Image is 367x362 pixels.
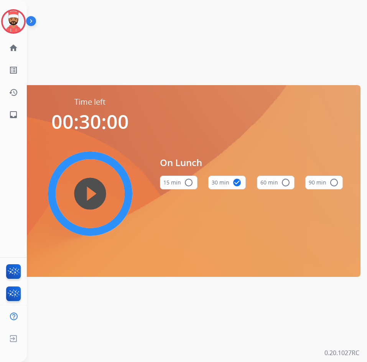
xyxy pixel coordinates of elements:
[257,176,295,189] button: 60 min
[329,178,339,187] mat-icon: radio_button_unchecked
[232,178,242,187] mat-icon: check_circle
[3,11,24,32] img: avatar
[324,348,359,357] p: 0.20.1027RC
[9,43,18,53] mat-icon: home
[281,178,290,187] mat-icon: radio_button_unchecked
[74,97,105,107] span: Time left
[305,176,343,189] button: 90 min
[9,110,18,119] mat-icon: inbox
[160,176,197,189] button: 15 min
[160,156,343,169] span: On Lunch
[184,178,193,187] mat-icon: radio_button_unchecked
[208,176,246,189] button: 30 min
[9,66,18,75] mat-icon: list_alt
[51,109,129,135] span: 00:30:00
[9,88,18,97] mat-icon: history
[86,189,95,198] mat-icon: play_circle_filled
